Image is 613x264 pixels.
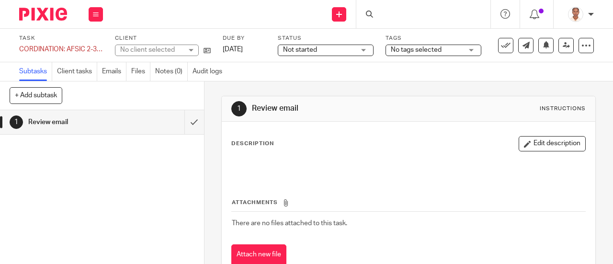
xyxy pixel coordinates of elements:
[19,62,52,81] a: Subtasks
[519,136,586,151] button: Edit description
[231,101,247,116] div: 1
[115,34,211,42] label: Client
[120,45,182,55] div: No client selected
[252,103,429,114] h1: Review email
[193,62,227,81] a: Audit logs
[223,46,243,53] span: [DATE]
[19,45,103,54] div: CORDINATION: AFSIC 2-3 Min Video
[19,34,103,42] label: Task
[223,34,266,42] label: Due by
[57,62,97,81] a: Client tasks
[131,62,150,81] a: Files
[10,87,62,103] button: + Add subtask
[19,8,67,21] img: Pixie
[232,200,278,205] span: Attachments
[283,46,317,53] span: Not started
[231,140,274,148] p: Description
[102,62,126,81] a: Emails
[232,220,347,227] span: There are no files attached to this task.
[155,62,188,81] a: Notes (0)
[540,105,586,113] div: Instructions
[568,7,583,22] img: _DSC1083-Edited.jpg
[28,115,126,129] h1: Review email
[391,46,442,53] span: No tags selected
[386,34,481,42] label: Tags
[10,115,23,129] div: 1
[278,34,374,42] label: Status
